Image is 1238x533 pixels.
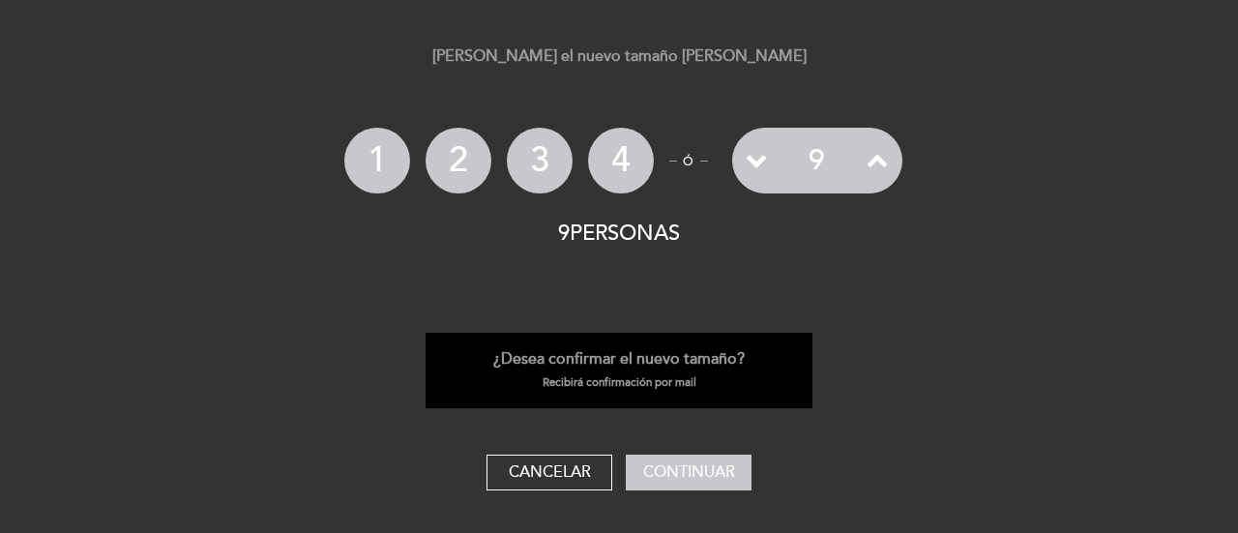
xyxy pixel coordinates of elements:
li: 4 [588,128,654,193]
div: ¿Desea confirmar el nuevo tamaño? [441,348,797,370]
small: Recibirá confirmación por mail [543,375,696,389]
h5: 9 [337,222,902,246]
span: PERSONAS [570,221,680,247]
li: 3 [507,128,573,193]
p: ó [669,153,708,170]
li: 1 [344,128,410,193]
button: Cancelar [486,455,612,491]
li: 2 [426,128,491,193]
button: Continuar [626,455,752,491]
